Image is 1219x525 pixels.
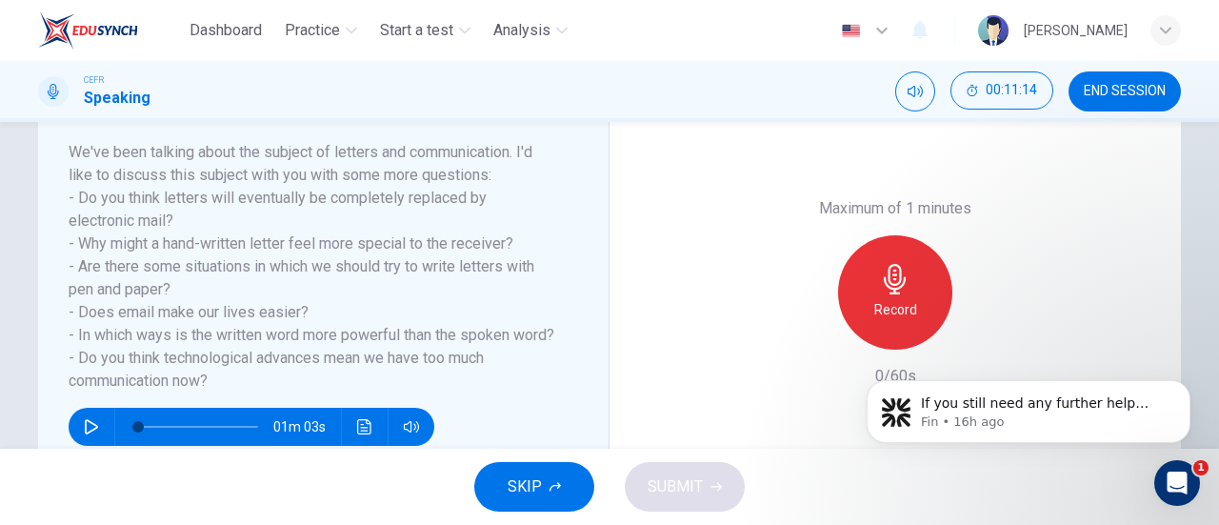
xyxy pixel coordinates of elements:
div: Hide [950,71,1053,111]
img: en [839,24,863,38]
button: Analysis [486,13,575,48]
h6: Maximum of 1 minutes [819,197,971,220]
span: Practice [285,19,340,42]
button: 00:11:14 [950,71,1053,110]
button: END SESSION [1069,71,1181,111]
h6: Record [874,298,917,321]
iframe: Intercom live chat [1154,460,1200,506]
span: Analysis [493,19,550,42]
h1: Speaking [84,87,150,110]
img: EduSynch logo [38,11,138,50]
div: Mute [895,71,935,111]
span: 1 [1193,460,1209,475]
img: Profile picture [978,15,1009,46]
span: Dashboard [190,19,262,42]
span: SKIP [508,474,542,500]
span: Start a test [380,19,453,42]
button: SKIP [474,462,594,512]
button: Dashboard [182,13,270,48]
div: [PERSON_NAME] [1024,19,1128,42]
span: END SESSION [1084,84,1166,99]
h6: We've been talking about the subject of letters and communication. I'd like to discuss this subje... [69,141,555,393]
button: Record [838,235,952,350]
span: 00:11:14 [986,83,1037,98]
span: CEFR [84,73,104,87]
span: 01m 03s [273,408,341,446]
a: EduSynch logo [38,11,182,50]
button: Click to see the audio transcription [350,408,380,446]
iframe: Intercom notifications message [838,340,1219,474]
button: Start a test [372,13,478,48]
button: Practice [277,13,365,48]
